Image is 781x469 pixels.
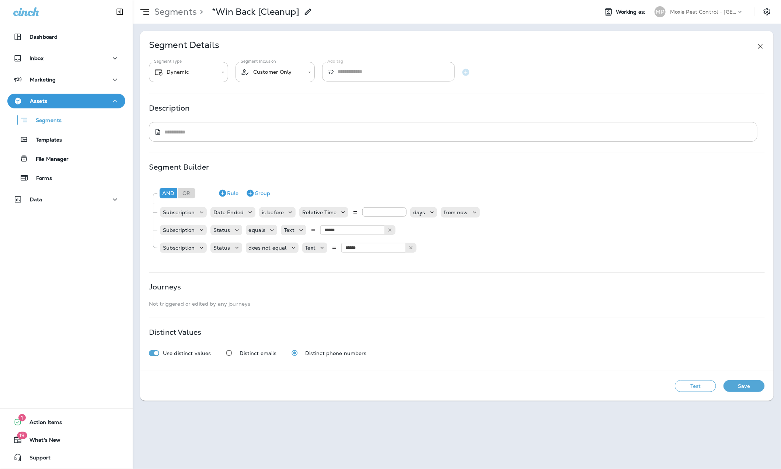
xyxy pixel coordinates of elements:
span: Support [22,455,50,463]
div: MP [655,6,666,17]
button: 19What's New [7,432,125,447]
p: Distinct phone numbers [305,350,367,356]
p: Description [149,105,190,111]
button: Save [724,380,765,392]
p: Distinct Values [149,329,201,335]
p: Segments [151,6,197,17]
span: Action Items [22,419,62,428]
p: Relative Time [302,209,337,215]
button: File Manager [7,151,125,166]
p: equals [249,227,266,233]
p: Assets [30,98,47,104]
button: Templates [7,132,125,147]
p: Forms [29,175,52,182]
p: Text [305,245,316,251]
button: Inbox [7,51,125,66]
p: Data [30,197,42,202]
p: is before [262,209,284,215]
p: Subscription [163,227,195,233]
p: Text [284,227,294,233]
p: Distinct emails [240,350,277,356]
p: Templates [28,137,62,144]
p: File Manager [28,156,69,163]
p: does not equal [249,245,287,251]
p: Not triggered or edited by any journeys [149,301,765,307]
button: Marketing [7,72,125,87]
p: Segment Builder [149,164,209,170]
button: Dashboard [7,29,125,44]
button: Group [243,187,273,199]
button: Settings [760,5,774,18]
button: Test [675,380,716,392]
p: Subscription [163,209,195,215]
p: Segment Details [149,42,219,51]
button: Data [7,192,125,207]
p: Use distinct values [163,350,211,356]
p: Journeys [149,284,181,290]
p: Status [213,227,230,233]
p: Moxie Pest Control - [GEOGRAPHIC_DATA] [670,9,736,15]
button: Rule [215,187,241,199]
button: Assets [7,94,125,108]
div: Dynamic [154,68,216,77]
p: from now [444,209,468,215]
div: Customer Only [241,67,303,77]
span: 1 [18,414,26,421]
label: Segment Inclusion [241,59,276,64]
label: Add tag [327,59,343,64]
p: Inbox [29,55,43,61]
div: And [160,188,177,198]
p: Subscription [163,245,195,251]
p: > [197,6,203,17]
p: Segments [28,117,62,125]
button: Collapse Sidebar [109,4,130,19]
p: *Win Back [Cleanup] [212,6,299,17]
button: 1Action Items [7,415,125,430]
button: Support [7,450,125,465]
p: Date Ended [213,209,244,215]
div: Or [178,188,195,198]
label: Segment Type [154,59,182,64]
span: What's New [22,437,60,446]
p: Marketing [30,77,56,83]
button: Forms [7,170,125,185]
p: Status [213,245,230,251]
p: Dashboard [29,34,57,40]
span: 19 [17,432,27,439]
button: Segments [7,112,125,128]
p: days [413,209,425,215]
span: Working as: [616,9,647,15]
